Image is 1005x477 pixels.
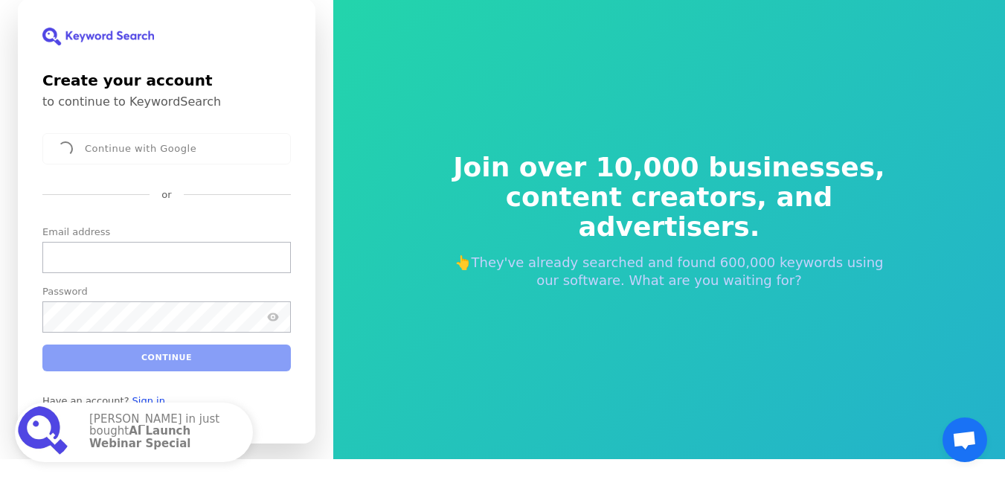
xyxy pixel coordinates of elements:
[161,188,171,202] p: or
[89,413,238,452] p: [PERSON_NAME] in just bought
[42,95,291,109] p: to continue to KeywordSearch
[18,406,71,459] img: AI Launch Webinar Special
[443,153,896,182] span: Join over 10,000 businesses,
[443,254,896,289] p: 👆They've already searched and found 600,000 keywords using our software. What are you waiting for?
[42,28,154,45] img: KeywordSearch
[89,424,191,450] strong: AI Launch Webinar Special
[943,417,987,462] div: Mở cuộc trò chuyện
[42,69,291,92] h1: Create your account
[42,394,129,406] span: Have an account?
[264,307,282,325] button: Show password
[132,394,165,406] a: Sign in
[443,182,896,242] span: content creators, and advertisers.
